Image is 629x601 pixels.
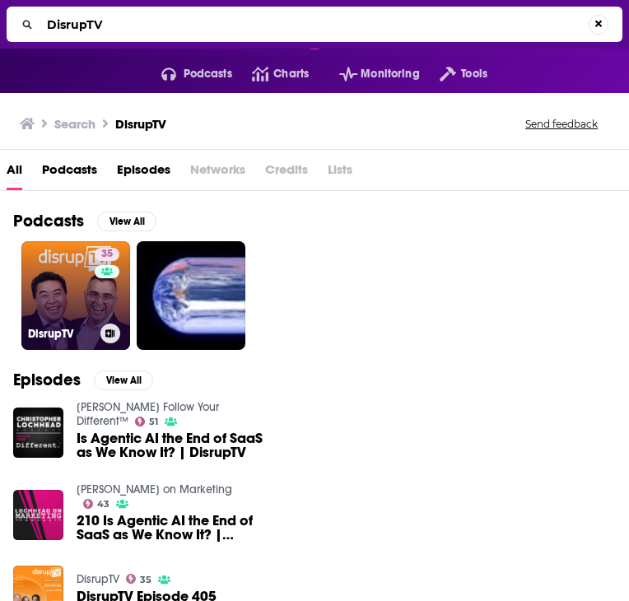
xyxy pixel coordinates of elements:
input: Search... [40,12,589,38]
button: Send feedback [520,117,603,131]
span: Credits [265,156,308,190]
a: 35 [95,248,119,261]
a: Podcasts [42,156,97,190]
h3: Search [54,116,96,132]
a: Charts [232,61,309,87]
a: Lochhead on Marketing [77,482,232,496]
h2: Podcasts [13,211,84,231]
img: 210 Is Agentic AI the End of SaaS as We Know It? | DisrupTV [13,490,63,540]
button: open menu [420,61,487,87]
img: Is Agentic AI the End of SaaS as We Know It? | DisrupTV [13,408,63,458]
button: open menu [319,61,420,87]
span: 51 [149,418,158,426]
span: 35 [140,576,151,584]
h3: DisrupTV [28,327,94,341]
button: View All [94,370,153,390]
a: 43 [83,499,110,509]
a: 35 [126,574,152,584]
a: 51 [135,417,159,426]
a: Episodes [117,156,170,190]
a: 35DisrupTV [21,241,130,350]
h2: Episodes [13,370,81,390]
a: PodcastsView All [13,211,156,231]
button: View All [97,212,156,231]
a: Is Agentic AI the End of SaaS as We Know It? | DisrupTV [77,431,264,459]
span: Charts [273,63,309,86]
span: Tools [461,63,487,86]
span: 35 [101,246,113,263]
a: All [7,156,22,190]
span: Podcasts [184,63,232,86]
span: Lists [328,156,352,190]
a: Christopher Lochhead Follow Your Different™ [77,400,219,428]
a: DisrupTV [77,572,119,586]
a: 210 Is Agentic AI the End of SaaS as We Know It? | DisrupTV [77,514,264,542]
span: Monitoring [361,63,419,86]
div: Search... [7,7,622,42]
a: EpisodesView All [13,370,153,390]
span: Networks [190,156,245,190]
button: open menu [142,61,232,87]
span: 43 [97,501,109,508]
h3: DisrupTV [115,116,166,132]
